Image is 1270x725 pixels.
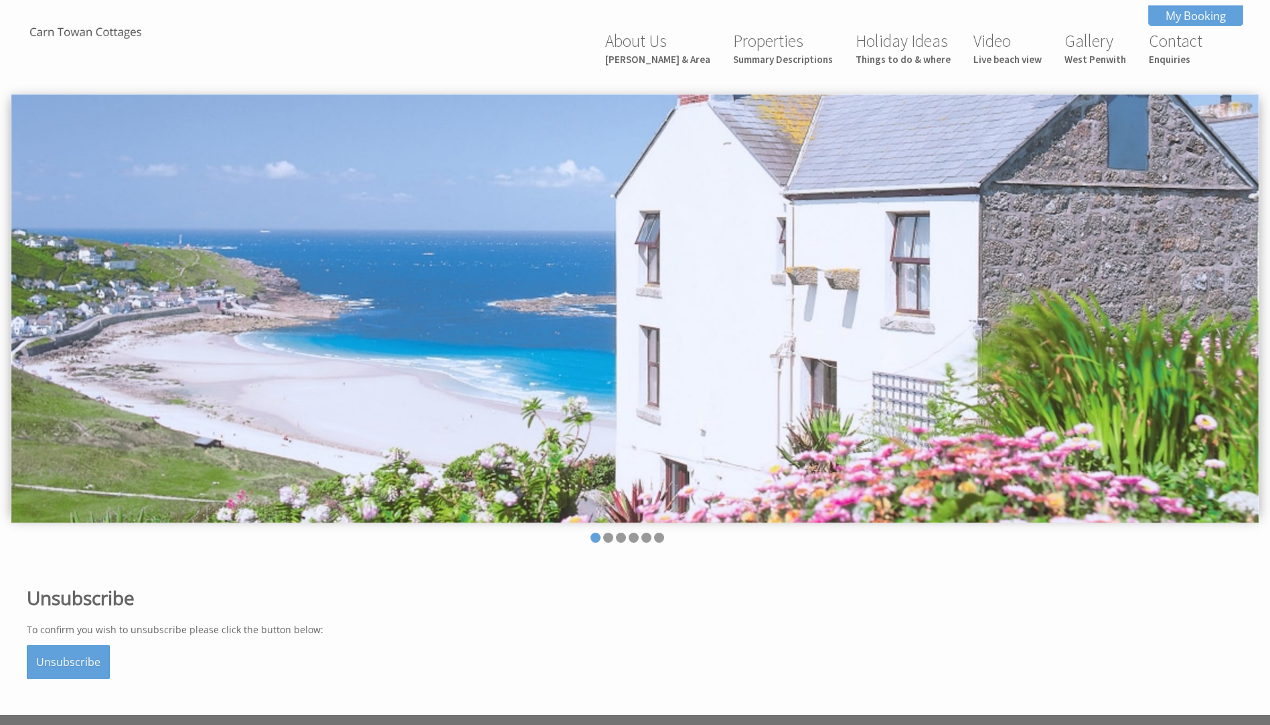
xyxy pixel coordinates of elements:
[1149,53,1202,66] small: Enquiries
[27,623,1227,636] p: To confirm you wish to unsubscribe please click the button below:
[605,30,710,66] a: About Us[PERSON_NAME] & Area
[973,53,1042,66] small: Live beach view
[27,645,110,679] button: Unsubscribe
[856,53,951,66] small: Things to do & where
[733,30,833,66] a: PropertiesSummary Descriptions
[1148,5,1243,26] a: My Booking
[1064,30,1126,66] a: GalleryWest Penwith
[1064,53,1126,66] small: West Penwith
[27,585,1227,610] h1: Unsubscribe
[973,30,1042,66] a: VideoLive beach view
[733,53,833,66] small: Summary Descriptions
[1149,30,1202,66] a: ContactEnquiries
[19,25,153,42] img: Carn Towan
[856,30,951,66] a: Holiday IdeasThings to do & where
[605,53,710,66] small: [PERSON_NAME] & Area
